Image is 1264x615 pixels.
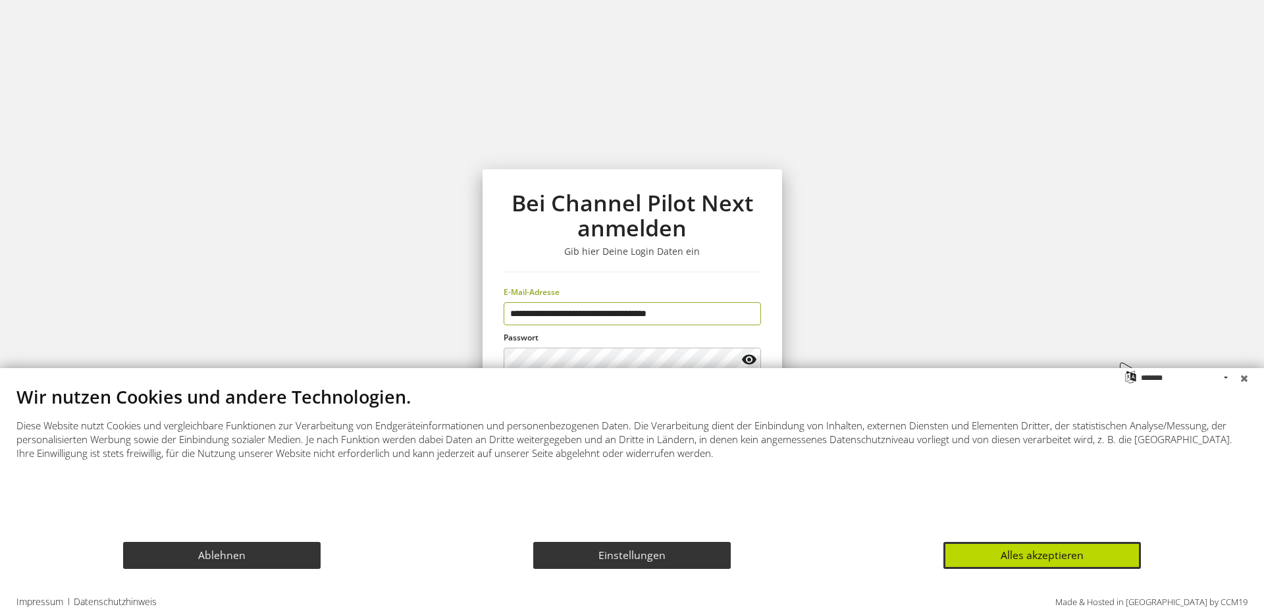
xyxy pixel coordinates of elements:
[504,286,560,298] span: E-Mail-Adresse
[504,190,761,241] h1: Bei Channel Pilot Next anmelden
[504,332,539,343] span: Passwort
[16,419,1248,460] div: Diese Website nutzt Cookies und vergleichbare Funktionen zur Verarbeitung von Endgeräteinformatio...
[16,388,1248,406] div: Wir nutzen Cookies und andere Technologien.
[123,542,321,569] button: Ablehnen
[943,542,1141,569] button: Alles akzeptieren
[74,595,157,608] a: Datenschutzhinweis
[504,246,761,257] h3: Gib hier Deine Login Daten ein
[1055,596,1248,608] a: Made & Hosted in [GEOGRAPHIC_DATA] by CCM19
[1234,368,1254,388] button: Schließen
[533,542,731,569] button: Einstellungen
[1141,368,1234,387] select: Sprache auswählen
[1124,369,1138,383] label: Sprache auswählen
[16,595,63,608] a: Impressum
